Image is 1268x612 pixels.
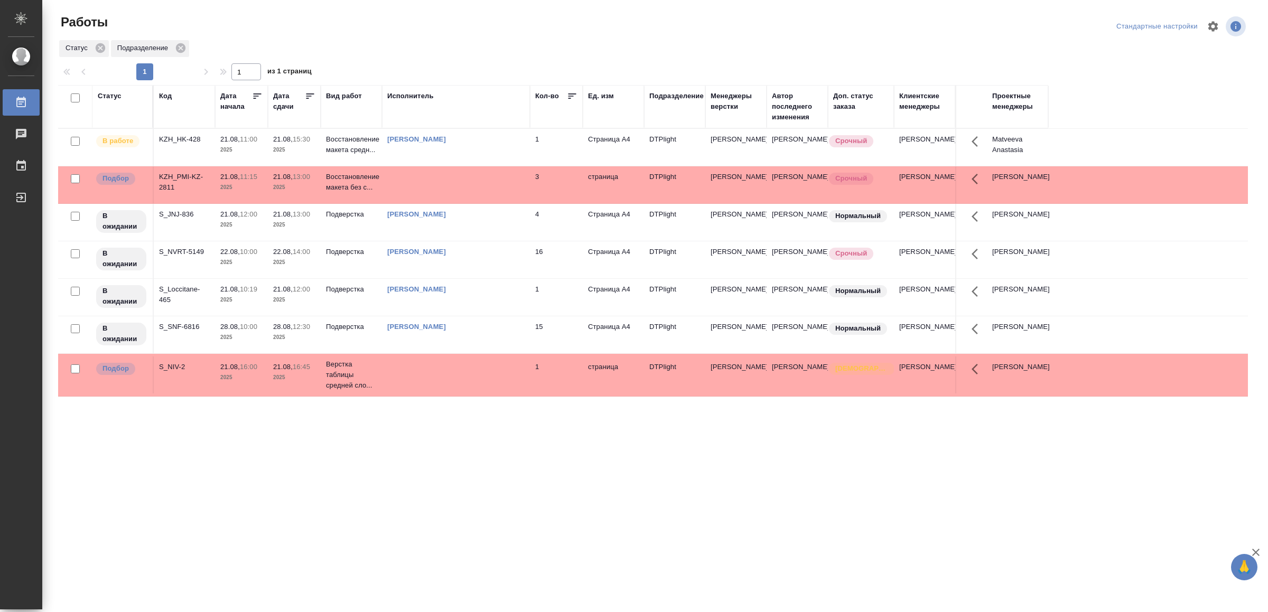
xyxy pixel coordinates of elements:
[711,209,761,220] p: [PERSON_NAME]
[894,204,955,241] td: [PERSON_NAME]
[220,182,263,193] p: 2025
[965,204,991,229] button: Здесь прячутся важные кнопки
[965,356,991,382] button: Здесь прячутся важные кнопки
[220,323,240,331] p: 28.08,
[273,135,293,143] p: 21.08,
[1231,554,1257,580] button: 🙏
[987,356,1048,393] td: [PERSON_NAME]
[711,172,761,182] p: [PERSON_NAME]
[95,209,147,234] div: Исполнитель назначен, приступать к работе пока рано
[835,173,867,184] p: Срочный
[835,211,881,221] p: Нормальный
[95,284,147,309] div: Исполнитель назначен, приступать к работе пока рано
[711,134,761,145] p: [PERSON_NAME]
[273,257,315,268] p: 2025
[987,129,1048,166] td: Matveeva Anastasia
[649,91,704,101] div: Подразделение
[644,129,705,166] td: DTPlight
[894,316,955,353] td: [PERSON_NAME]
[273,372,315,383] p: 2025
[111,40,189,57] div: Подразделение
[965,241,991,267] button: Здесь прячутся важные кнопки
[644,241,705,278] td: DTPlight
[767,279,828,316] td: [PERSON_NAME]
[644,204,705,241] td: DTPlight
[273,182,315,193] p: 2025
[95,172,147,186] div: Можно подбирать исполнителей
[835,323,881,334] p: Нормальный
[273,91,305,112] div: Дата сдачи
[273,210,293,218] p: 21.08,
[95,362,147,376] div: Можно подбирать исполнителей
[326,359,377,391] p: Верстка таблицы средней сло...
[530,166,583,203] td: 3
[583,241,644,278] td: Страница А4
[240,323,257,331] p: 10:00
[644,166,705,203] td: DTPlight
[1114,18,1200,35] div: split button
[240,135,257,143] p: 11:00
[644,356,705,393] td: DTPlight
[293,323,310,331] p: 12:30
[894,241,955,278] td: [PERSON_NAME]
[535,91,559,101] div: Кол-во
[267,65,312,80] span: из 1 страниц
[583,166,644,203] td: страница
[159,91,172,101] div: Код
[273,295,315,305] p: 2025
[767,241,828,278] td: [PERSON_NAME]
[965,129,991,154] button: Здесь прячутся важные кнопки
[59,40,109,57] div: Статус
[835,363,888,374] p: [DEMOGRAPHIC_DATA]
[102,173,129,184] p: Подбор
[220,220,263,230] p: 2025
[240,363,257,371] p: 16:00
[326,247,377,257] p: Подверстка
[273,363,293,371] p: 21.08,
[772,91,823,123] div: Автор последнего изменения
[293,363,310,371] p: 16:45
[240,210,257,218] p: 12:00
[273,332,315,343] p: 2025
[220,285,240,293] p: 21.08,
[767,166,828,203] td: [PERSON_NAME]
[387,323,446,331] a: [PERSON_NAME]
[117,43,172,53] p: Подразделение
[711,322,761,332] p: [PERSON_NAME]
[220,145,263,155] p: 2025
[583,356,644,393] td: страница
[293,285,310,293] p: 12:00
[835,286,881,296] p: Нормальный
[387,91,434,101] div: Исполнитель
[95,247,147,271] div: Исполнитель назначен, приступать к работе пока рано
[159,172,210,193] div: KZH_PMI-KZ-2811
[530,279,583,316] td: 1
[98,91,122,101] div: Статус
[273,220,315,230] p: 2025
[833,91,889,112] div: Доп. статус заказа
[899,91,950,112] div: Клиентские менеджеры
[240,285,257,293] p: 10:19
[220,91,252,112] div: Дата начала
[293,173,310,181] p: 13:00
[220,363,240,371] p: 21.08,
[987,316,1048,353] td: [PERSON_NAME]
[987,204,1048,241] td: [PERSON_NAME]
[273,145,315,155] p: 2025
[102,363,129,374] p: Подбор
[387,285,446,293] a: [PERSON_NAME]
[644,316,705,353] td: DTPlight
[326,209,377,220] p: Подверстка
[588,91,614,101] div: Ед. изм
[159,284,210,305] div: S_Loccitane-465
[220,372,263,383] p: 2025
[894,356,955,393] td: [PERSON_NAME]
[159,134,210,145] div: KZH_HK-428
[894,279,955,316] td: [PERSON_NAME]
[583,279,644,316] td: Страница А4
[220,257,263,268] p: 2025
[992,91,1043,112] div: Проектные менеджеры
[767,129,828,166] td: [PERSON_NAME]
[530,356,583,393] td: 1
[767,204,828,241] td: [PERSON_NAME]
